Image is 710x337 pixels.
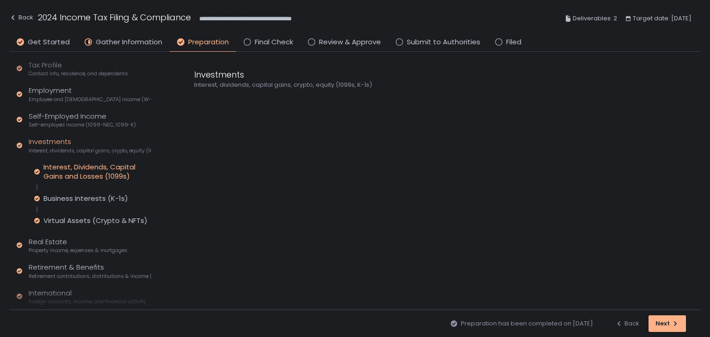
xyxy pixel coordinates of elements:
div: Investments [29,137,151,154]
span: Preparation has been completed on [DATE] [461,319,593,328]
span: Review & Approve [319,37,381,48]
button: Back [615,315,639,332]
div: Tax Profile [29,60,128,78]
span: Preparation [188,37,229,48]
span: Submit to Authorities [407,37,480,48]
div: Self-Employed Income [29,111,136,129]
div: Back [615,319,639,328]
h1: 2024 Income Tax Filing & Compliance [38,11,191,24]
div: Business Interests (K-1s) [43,194,128,203]
span: Target date: [DATE] [633,13,692,24]
span: Property income, expenses & mortgages [29,247,128,254]
div: International [29,288,146,306]
span: Contact info, residence, and dependents [29,70,128,77]
button: Next [649,315,686,332]
span: Get Started [28,37,70,48]
div: Real Estate [29,237,128,254]
span: Deliverables: 2 [573,13,617,24]
div: Retirement & Benefits [29,262,151,280]
span: Filed [506,37,521,48]
div: Employment [29,85,151,103]
span: Final Check [255,37,293,48]
span: Gather Information [96,37,162,48]
div: Next [655,319,679,328]
span: Employee and [DEMOGRAPHIC_DATA] income (W-2s) [29,96,151,103]
div: Virtual Assets (Crypto & NFTs) [43,216,147,225]
button: Back [9,11,33,26]
div: Back [9,12,33,23]
span: Retirement contributions, distributions & income (1099-R, 5498) [29,273,151,280]
span: Foreign accounts, income, and financial activity [29,298,146,305]
div: Interest, dividends, capital gains, crypto, equity (1099s, K-1s) [194,81,638,89]
span: Interest, dividends, capital gains, crypto, equity (1099s, K-1s) [29,147,151,154]
span: Self-employed income (1099-NEC, 1099-K) [29,121,136,128]
div: Interest, Dividends, Capital Gains and Losses (1099s) [43,162,151,181]
div: Investments [194,68,638,81]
